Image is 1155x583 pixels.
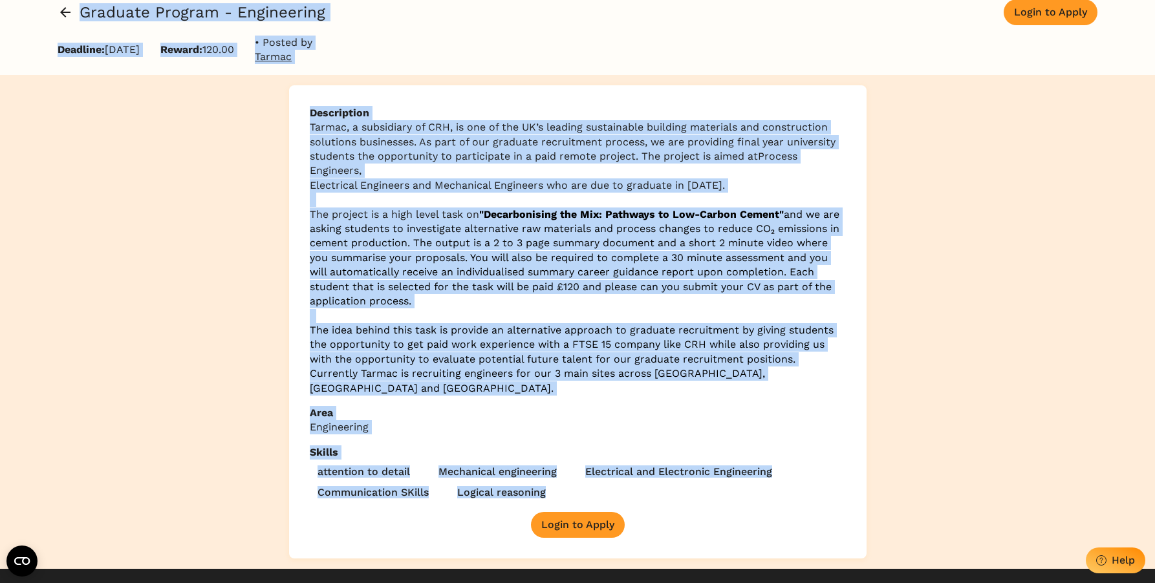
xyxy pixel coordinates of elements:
a: Tarmac [255,50,312,64]
button: Help [1086,547,1145,573]
p: [DATE] [58,43,140,57]
span: The idea behind this task is provide an alternative approach to graduate recruitment by giving st... [310,324,834,394]
p: Tarmac, a subsidiary of CRH, is one of the UK’s leading sustainable building materials and constr... [310,120,846,178]
strong: "Decarbonising the Mix: Pathways to Low-Carbon Cement" [479,208,784,220]
span: Mechanical engineering [438,465,557,478]
b: Area [310,406,846,420]
span: Electrical Engineers and Mechanical Engineers who are due to graduate in [DATE]. [310,179,725,191]
span: Logical reasoning [457,486,546,498]
span: Deadline: [58,43,105,56]
b: Description [310,106,846,120]
h2: Graduate Program - Engineering [80,5,325,19]
div: Login to Apply [541,518,614,531]
p: Engineering [310,420,846,434]
span: Reward: [160,43,202,56]
p: 120.00 [160,43,234,57]
span: Communication SKills [318,486,429,498]
span: attention to detail [318,465,410,478]
button: Login to Apply [531,512,625,538]
div: Help [1112,554,1135,566]
span: Electrical and Electronic Engineering [585,465,772,478]
p: • Posted by [255,36,312,65]
div: Login to Apply [1014,6,1087,18]
b: Skills [310,445,846,460]
button: Open CMP widget [6,546,38,577]
span: The project is a high level task on [310,208,479,220]
span: and we are asking students to investigate alternative raw materials and process changes to reduce... [310,208,839,307]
